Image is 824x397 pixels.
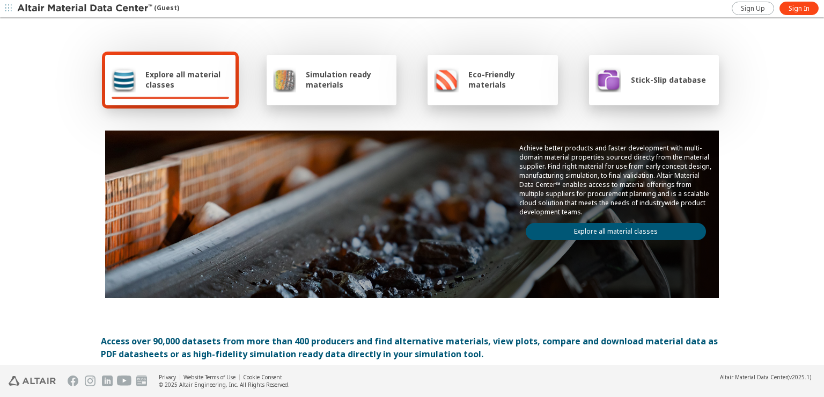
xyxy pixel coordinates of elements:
span: Altair Material Data Center [720,373,788,381]
div: (Guest) [17,3,179,14]
span: Explore all material classes [145,69,229,90]
a: Explore all material classes [526,223,706,240]
span: Eco-Friendly materials [468,69,551,90]
span: Stick-Slip database [631,75,706,85]
a: Sign In [779,2,819,15]
a: Privacy [159,373,176,381]
p: Achieve better products and faster development with multi-domain material properties sourced dire... [519,143,712,216]
a: Sign Up [732,2,774,15]
span: Sign Up [741,4,765,13]
div: Access over 90,000 datasets from more than 400 producers and find alternative materials, view plo... [101,335,723,360]
img: Stick-Slip database [595,67,621,92]
a: Cookie Consent [243,373,282,381]
img: Altair Engineering [9,376,56,386]
img: Explore all material classes [112,67,136,92]
div: © 2025 Altair Engineering, Inc. All Rights Reserved. [159,381,290,388]
a: Website Terms of Use [183,373,236,381]
img: Eco-Friendly materials [434,67,459,92]
img: Simulation ready materials [273,67,296,92]
img: Altair Material Data Center [17,3,154,14]
span: Simulation ready materials [306,69,390,90]
span: Sign In [789,4,810,13]
div: (v2025.1) [720,373,811,381]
